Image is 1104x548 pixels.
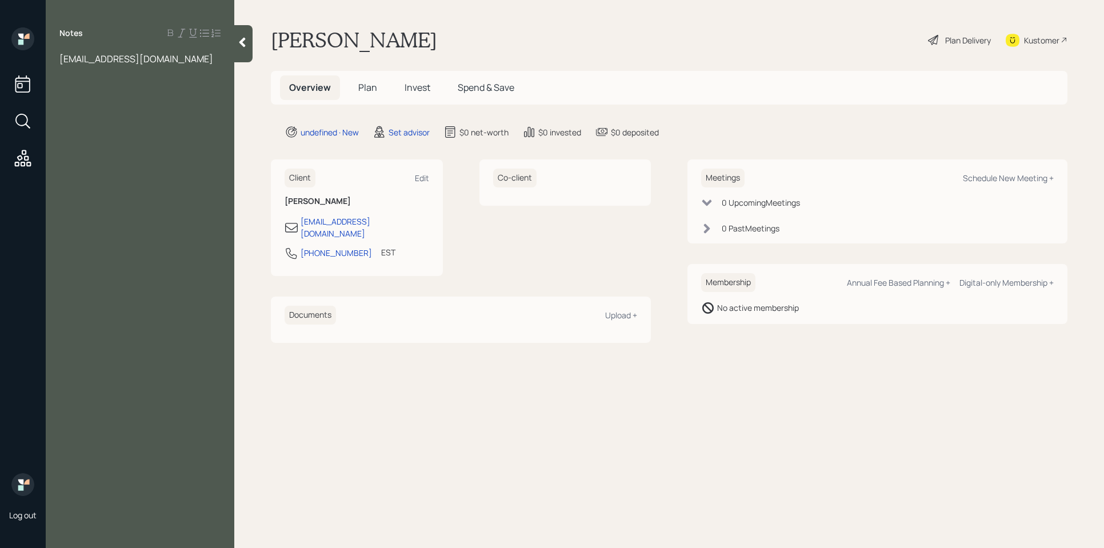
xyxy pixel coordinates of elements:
[945,34,991,46] div: Plan Delivery
[301,126,359,138] div: undefined · New
[701,169,745,187] h6: Meetings
[415,173,429,183] div: Edit
[493,169,537,187] h6: Co-client
[538,126,581,138] div: $0 invested
[59,53,213,65] span: [EMAIL_ADDRESS][DOMAIN_NAME]
[381,246,395,258] div: EST
[389,126,430,138] div: Set advisor
[405,81,430,94] span: Invest
[1024,34,1059,46] div: Kustomer
[847,277,950,288] div: Annual Fee Based Planning +
[605,310,637,321] div: Upload +
[701,273,755,292] h6: Membership
[11,473,34,496] img: retirable_logo.png
[358,81,377,94] span: Plan
[285,169,315,187] h6: Client
[611,126,659,138] div: $0 deposited
[271,27,437,53] h1: [PERSON_NAME]
[722,197,800,209] div: 0 Upcoming Meeting s
[59,27,83,39] label: Notes
[285,306,336,325] h6: Documents
[458,81,514,94] span: Spend & Save
[959,277,1054,288] div: Digital-only Membership +
[722,222,779,234] div: 0 Past Meeting s
[289,81,331,94] span: Overview
[717,302,799,314] div: No active membership
[9,510,37,521] div: Log out
[963,173,1054,183] div: Schedule New Meeting +
[301,215,429,239] div: [EMAIL_ADDRESS][DOMAIN_NAME]
[459,126,509,138] div: $0 net-worth
[301,247,372,259] div: [PHONE_NUMBER]
[285,197,429,206] h6: [PERSON_NAME]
